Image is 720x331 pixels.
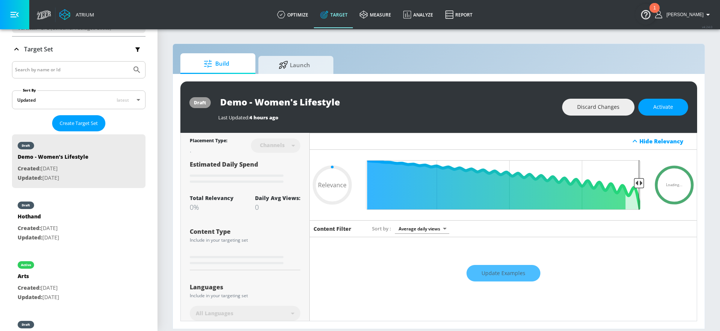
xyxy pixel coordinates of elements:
[362,160,644,210] input: Final Threshold
[60,119,98,128] span: Create Target Set
[318,182,346,188] span: Relevance
[256,142,288,148] div: Channels
[635,4,656,25] button: Open Resource Center, 1 new notification
[18,213,59,224] div: Hothand
[663,12,703,17] span: login as: casey.cohen@zefr.com
[255,194,300,202] div: Daily Avg Views:
[15,65,129,75] input: Search by name or Id
[190,160,300,185] div: Estimated Daily Spend
[372,225,391,232] span: Sort by
[266,56,323,74] span: Launch
[59,9,94,20] a: Atrium
[190,160,258,169] span: Estimated Daily Spend
[24,45,53,53] p: Target Set
[354,1,397,28] a: measure
[271,1,314,28] a: optimize
[18,173,88,183] p: [DATE]
[18,283,59,293] p: [DATE]
[639,137,693,145] div: Hide Relevancy
[18,153,88,164] div: Demo - Women's Lifestyle
[12,134,145,188] div: draftDemo - Women's LifestyleCreated:[DATE]Updated:[DATE]
[18,234,42,241] span: Updated:
[18,272,59,283] div: Arts
[562,99,634,116] button: Discard Changes
[218,114,555,121] div: Last Updated:
[314,1,354,28] a: Target
[194,99,206,106] div: draft
[22,203,30,207] div: draft
[18,224,59,233] p: [DATE]
[255,203,300,212] div: 0
[439,1,478,28] a: Report
[18,284,41,291] span: Created:
[18,165,41,172] span: Created:
[190,229,300,235] div: Content Type
[395,224,449,234] div: Average daily views
[18,233,59,242] p: [DATE]
[18,164,88,173] p: [DATE]
[655,10,712,19] button: [PERSON_NAME]
[12,194,145,248] div: draftHothandCreated:[DATE]Updated:[DATE]
[397,1,439,28] a: Analyze
[638,99,688,116] button: Activate
[22,144,30,147] div: draft
[190,293,300,298] div: Include in your targeting set
[18,293,59,302] p: [DATE]
[577,102,619,112] span: Discard Changes
[313,225,351,232] h6: Content Filter
[702,25,712,29] span: v 4.24.0
[18,293,42,301] span: Updated:
[188,55,245,73] span: Build
[190,284,300,290] div: Languages
[17,97,36,103] div: Updated
[73,11,94,18] div: Atrium
[190,306,300,321] div: All Languages
[249,114,278,121] span: 4 hours ago
[190,203,234,212] div: 0%
[21,263,31,267] div: active
[12,254,145,307] div: activeArtsCreated:[DATE]Updated:[DATE]
[653,102,673,112] span: Activate
[190,137,227,145] div: Placement Type:
[653,8,656,18] div: 1
[196,310,233,317] span: All Languages
[18,174,42,181] span: Updated:
[21,88,37,93] label: Sort By
[190,194,234,202] div: Total Relevancy
[52,115,105,131] button: Create Target Set
[310,133,697,150] div: Hide Relevancy
[18,224,41,232] span: Created:
[22,323,30,326] div: draft
[190,238,300,242] div: Include in your targeting set
[666,183,682,187] span: Loading...
[12,37,145,62] div: Target Set
[117,97,129,103] span: latest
